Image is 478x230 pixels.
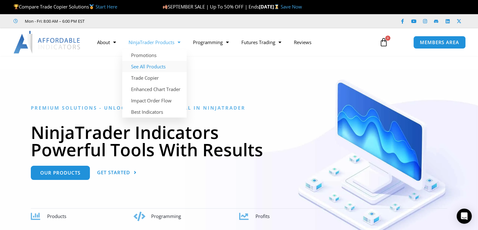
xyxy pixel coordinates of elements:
[40,170,80,175] span: Our Products
[47,213,66,219] span: Products
[163,4,168,9] img: 🍂
[187,35,235,49] a: Programming
[31,105,447,111] h6: Premium Solutions - Unlocking the Potential in NinjaTrader
[457,209,472,224] div: Open Intercom Messenger
[385,36,390,41] span: 0
[235,35,288,49] a: Futures Trading
[162,3,259,10] span: SEPTEMBER SALE | Up To 50% OFF | Ends
[122,72,187,83] a: Trade Copier
[14,3,117,10] span: Compare Trade Copier Solutions
[413,36,466,49] a: MEMBERS AREA
[122,35,187,49] a: NinjaTrader Products
[96,3,117,10] a: Start Here
[122,49,187,118] ul: NinjaTrader Products
[14,4,19,9] img: 🏆
[91,35,373,49] nav: Menu
[281,3,302,10] a: Save Now
[31,166,90,180] a: Our Products
[31,124,447,158] h1: NinjaTrader Indicators Powerful Tools With Results
[122,95,187,106] a: Impact Order Flow
[93,18,188,24] iframe: Customer reviews powered by Trustpilot
[89,4,94,9] img: 🥇
[370,33,398,51] a: 0
[122,83,187,95] a: Enhanced Chart Trader
[151,213,181,219] span: Programming
[23,17,85,25] span: Mon - Fri: 8:00 AM – 6:00 PM EST
[122,106,187,118] a: Best Indicators
[122,61,187,72] a: See All Products
[288,35,318,49] a: Reviews
[259,3,281,10] strong: [DATE]
[122,49,187,61] a: Promotions
[97,170,130,175] span: Get Started
[274,4,279,9] img: ⌛
[97,166,137,180] a: Get Started
[14,31,81,54] img: LogoAI | Affordable Indicators – NinjaTrader
[91,35,122,49] a: About
[420,40,459,45] span: MEMBERS AREA
[255,213,270,219] span: Profits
